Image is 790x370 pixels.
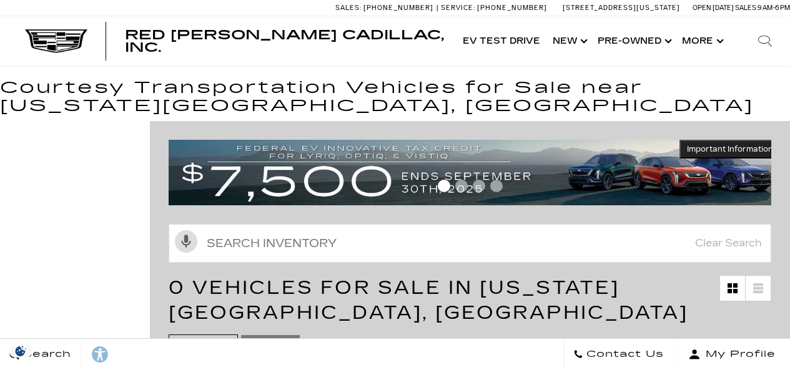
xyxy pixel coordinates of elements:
svg: Click to toggle on voice search [175,230,197,253]
span: 9 AM-6 PM [758,4,790,12]
a: Contact Us [563,339,674,370]
a: Sales: [PHONE_NUMBER] [335,4,437,11]
button: Important Information [679,140,781,158]
section: Click to Open Cookie Consent Modal [6,344,35,358]
a: Pre-Owned [591,16,676,66]
a: EV Test Drive [457,16,546,66]
span: My Profile [701,346,776,363]
span: Go to slide 2 [455,180,468,192]
span: Contact Us [583,346,664,363]
input: Search Inventory [169,224,771,263]
img: vrp-tax-ending-august-version [169,140,781,205]
span: [PHONE_NUMBER] [477,4,547,12]
a: New [546,16,591,66]
span: Open [DATE] [693,4,734,12]
a: Service: [PHONE_NUMBER] [437,4,550,11]
span: Go to slide 3 [473,180,485,192]
span: 0 Vehicles for Sale in [US_STATE][GEOGRAPHIC_DATA], [GEOGRAPHIC_DATA] [169,276,688,324]
img: Cadillac Dark Logo with Cadillac White Text [25,29,87,53]
span: [PHONE_NUMBER] [363,4,433,12]
span: Go to slide 1 [438,180,450,192]
span: Sales: [335,4,362,12]
span: Search [19,346,71,363]
button: More [676,16,728,66]
a: [STREET_ADDRESS][US_STATE] [563,4,680,12]
span: Go to slide 4 [490,180,503,192]
span: Red [PERSON_NAME] Cadillac, Inc. [125,27,444,55]
button: Open user profile menu [674,339,790,370]
span: Service: [441,4,475,12]
img: Opt-Out Icon [6,344,35,358]
a: Red [PERSON_NAME] Cadillac, Inc. [125,29,444,54]
span: Sales: [735,4,758,12]
span: Important Information [687,144,773,154]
